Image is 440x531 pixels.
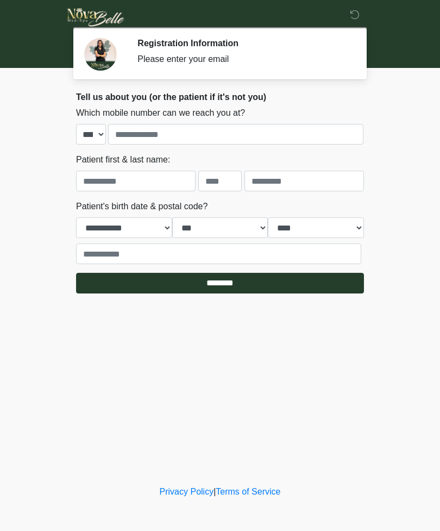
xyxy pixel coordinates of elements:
[137,38,348,48] h2: Registration Information
[137,53,348,66] div: Please enter your email
[76,200,208,213] label: Patient's birth date & postal code?
[76,107,245,120] label: Which mobile number can we reach you at?
[76,92,364,102] h2: Tell us about you (or the patient if it's not you)
[160,487,214,496] a: Privacy Policy
[84,38,117,71] img: Agent Avatar
[213,487,216,496] a: |
[65,8,127,27] img: Novabelle medspa Logo
[216,487,280,496] a: Terms of Service
[76,153,170,166] label: Patient first & last name:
